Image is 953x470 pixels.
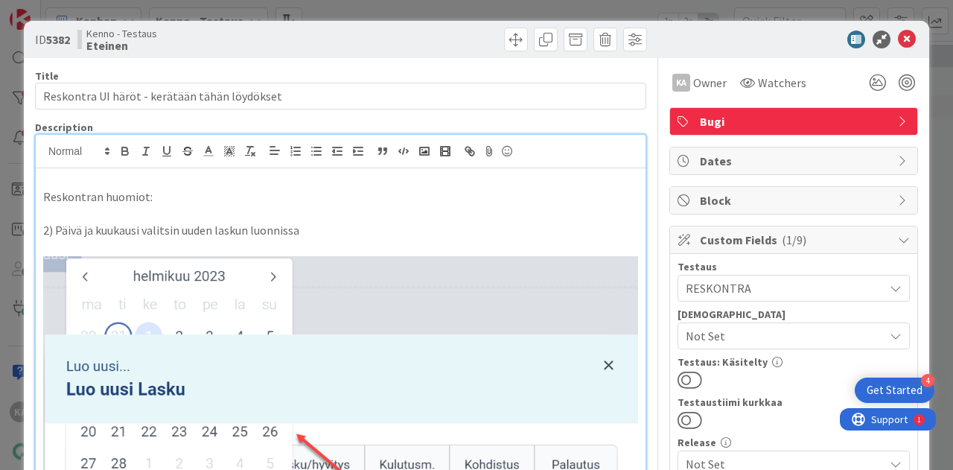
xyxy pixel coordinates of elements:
[686,327,884,345] span: Not Set
[700,112,890,130] span: Bugi
[31,2,68,20] span: Support
[678,437,910,448] div: Release
[782,232,806,247] span: ( 1/9 )
[758,74,806,92] span: Watchers
[700,231,890,249] span: Custom Fields
[46,32,70,47] b: 5382
[672,74,690,92] div: KA
[43,222,638,239] p: 2) Päivä ja kuukausi valitsin uuden laskun luonnissa
[678,397,910,407] div: Testaustiimi kurkkaa
[35,83,646,109] input: type card name here...
[678,309,910,320] div: [DEMOGRAPHIC_DATA]
[700,152,890,170] span: Dates
[35,69,59,83] label: Title
[35,31,70,48] span: ID
[686,279,884,297] span: RESKONTRA
[700,191,890,209] span: Block
[77,6,81,18] div: 1
[43,188,638,206] p: Reskontran huomiot:
[86,28,157,39] span: Kenno - Testaus
[693,74,727,92] span: Owner
[35,121,93,134] span: Description
[921,374,934,387] div: 4
[678,357,910,367] div: Testaus: Käsitelty
[867,383,922,398] div: Get Started
[678,261,910,272] div: Testaus
[86,39,157,51] b: Eteinen
[855,378,934,403] div: Open Get Started checklist, remaining modules: 4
